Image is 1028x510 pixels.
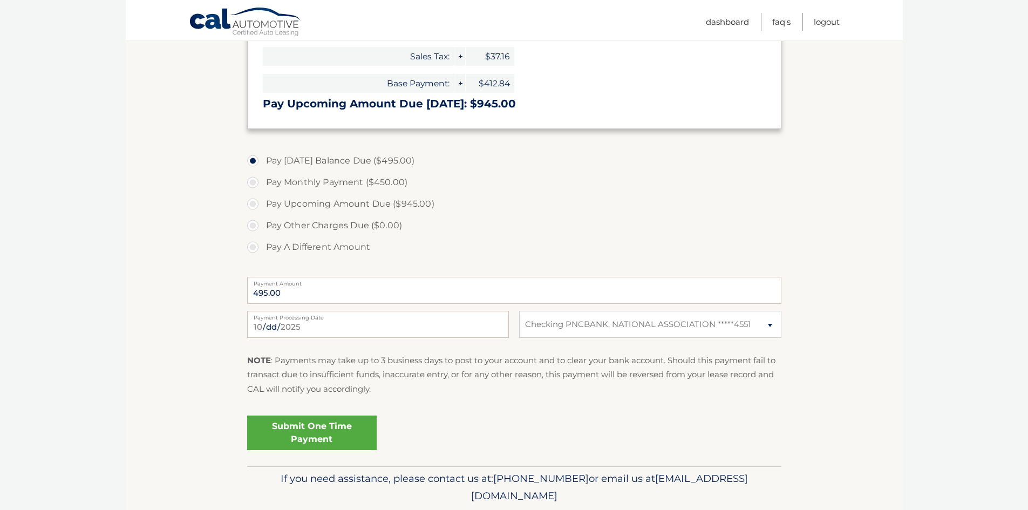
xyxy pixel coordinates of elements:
[493,472,589,485] span: [PHONE_NUMBER]
[247,277,781,285] label: Payment Amount
[189,7,302,38] a: Cal Automotive
[772,13,791,31] a: FAQ's
[454,74,465,93] span: +
[247,355,271,365] strong: NOTE
[247,277,781,304] input: Payment Amount
[247,150,781,172] label: Pay [DATE] Balance Due ($495.00)
[247,311,509,338] input: Payment Date
[247,215,781,236] label: Pay Other Charges Due ($0.00)
[247,236,781,258] label: Pay A Different Amount
[263,97,766,111] h3: Pay Upcoming Amount Due [DATE]: $945.00
[247,353,781,396] p: : Payments may take up to 3 business days to post to your account and to clear your bank account....
[254,470,774,505] p: If you need assistance, please contact us at: or email us at
[454,47,465,66] span: +
[247,311,509,319] label: Payment Processing Date
[466,47,514,66] span: $37.16
[247,193,781,215] label: Pay Upcoming Amount Due ($945.00)
[247,172,781,193] label: Pay Monthly Payment ($450.00)
[263,47,454,66] span: Sales Tax:
[466,74,514,93] span: $412.84
[814,13,840,31] a: Logout
[263,74,454,93] span: Base Payment:
[706,13,749,31] a: Dashboard
[247,416,377,450] a: Submit One Time Payment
